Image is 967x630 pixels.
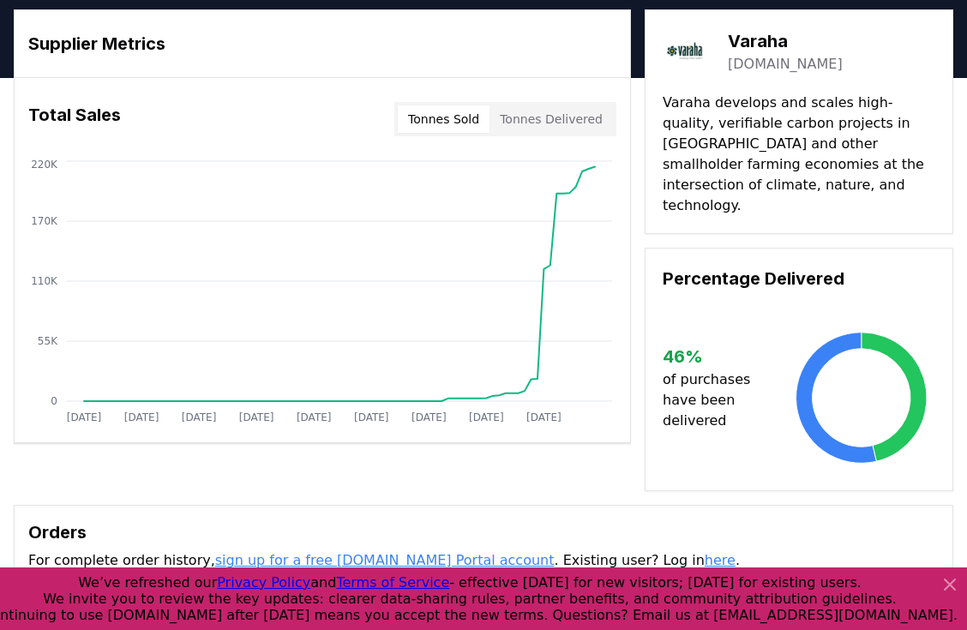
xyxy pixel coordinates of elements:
tspan: [DATE] [124,411,159,423]
tspan: [DATE] [182,411,217,423]
tspan: 55K [38,335,58,347]
tspan: 170K [31,215,58,227]
tspan: [DATE] [67,411,102,423]
a: sign up for a free [DOMAIN_NAME] Portal account [215,552,555,568]
p: of purchases have been delivered [663,369,788,431]
h3: Orders [28,519,939,545]
tspan: 110K [31,275,58,287]
tspan: [DATE] [239,411,274,423]
button: Tonnes Sold [398,105,490,133]
a: here [705,552,736,568]
tspan: [DATE] [411,411,447,423]
tspan: [DATE] [526,411,562,423]
h3: Varaha [728,28,843,54]
p: Varaha develops and scales high-quality, verifiable carbon projects in [GEOGRAPHIC_DATA] and othe... [663,93,935,216]
tspan: 0 [51,395,57,407]
tspan: 220K [31,159,58,171]
h3: 46 % [663,344,788,369]
tspan: [DATE] [297,411,332,423]
h3: Supplier Metrics [28,31,616,57]
tspan: [DATE] [469,411,504,423]
tspan: [DATE] [354,411,389,423]
img: Varaha-logo [663,27,711,75]
h3: Total Sales [28,102,121,136]
a: [DOMAIN_NAME] [728,54,843,75]
button: Tonnes Delivered [490,105,613,133]
h3: Percentage Delivered [663,266,935,291]
p: For complete order history, . Existing user? Log in . [28,550,939,571]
